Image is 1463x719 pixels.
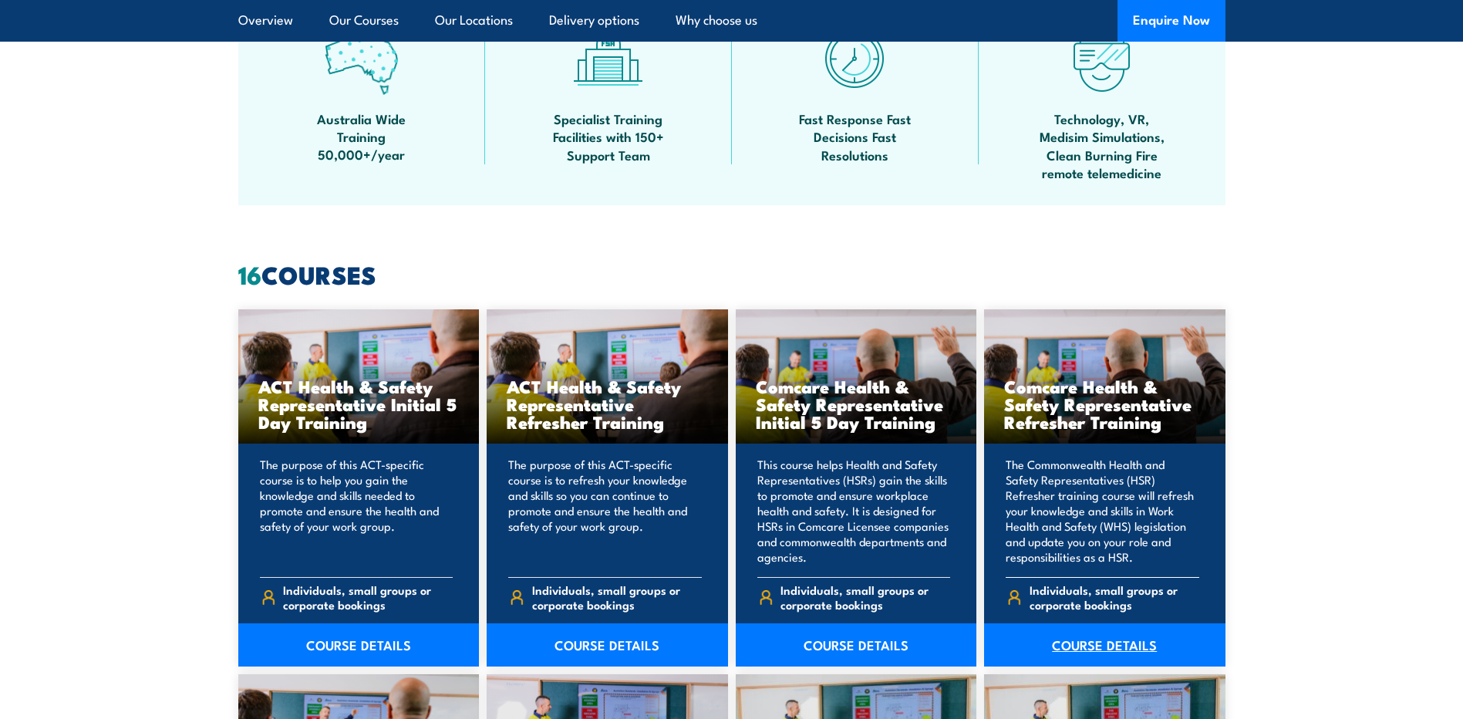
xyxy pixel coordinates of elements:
img: auswide-icon [325,22,398,95]
span: Individuals, small groups or corporate bookings [532,582,702,612]
a: COURSE DETAILS [487,623,728,667]
span: Individuals, small groups or corporate bookings [1030,582,1199,612]
a: COURSE DETAILS [736,623,977,667]
h3: Comcare Health & Safety Representative Initial 5 Day Training [756,377,957,430]
p: The purpose of this ACT-specific course is to refresh your knowledge and skills so you can contin... [508,457,702,565]
span: Specialist Training Facilities with 150+ Support Team [539,110,678,164]
h3: Comcare Health & Safety Representative Refresher Training [1004,377,1205,430]
p: The Commonwealth Health and Safety Representatives (HSR) Refresher training course will refresh y... [1006,457,1199,565]
span: Individuals, small groups or corporate bookings [780,582,950,612]
a: COURSE DETAILS [984,623,1225,667]
strong: 16 [238,255,261,293]
img: fast-icon [818,22,892,95]
p: This course helps Health and Safety Representatives (HSRs) gain the skills to promote and ensure ... [757,457,951,565]
h3: ACT Health & Safety Representative Initial 5 Day Training [258,377,460,430]
a: COURSE DETAILS [238,623,480,667]
h3: ACT Health & Safety Representative Refresher Training [507,377,708,430]
p: The purpose of this ACT-specific course is to help you gain the knowledge and skills needed to pr... [260,457,453,565]
span: Fast Response Fast Decisions Fast Resolutions [786,110,925,164]
h2: COURSES [238,263,1225,285]
span: Australia Wide Training 50,000+/year [292,110,431,164]
img: facilities-icon [571,22,645,95]
span: Technology, VR, Medisim Simulations, Clean Burning Fire remote telemedicine [1033,110,1171,182]
img: tech-icon [1065,22,1138,95]
span: Individuals, small groups or corporate bookings [283,582,453,612]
